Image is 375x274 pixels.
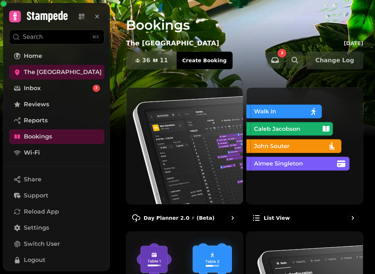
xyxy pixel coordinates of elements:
span: Bookings [24,132,52,141]
p: The [GEOGRAPHIC_DATA] [126,38,219,48]
p: Day Planner 2.0 ⚡ (Beta) [144,214,215,222]
svg: go to [349,214,356,222]
button: Switch User [9,237,104,251]
span: Share [24,175,41,184]
a: Reviews [9,97,104,112]
a: Bookings [9,129,104,144]
button: Change Log [306,52,363,69]
a: Inbox3 [9,81,104,96]
span: The [GEOGRAPHIC_DATA] [24,68,102,77]
p: [DATE] [344,40,363,47]
button: Support [9,188,104,203]
span: Settings [24,223,49,232]
a: Home [9,49,104,63]
button: Reload App [9,204,104,219]
span: 3 [95,86,97,91]
p: List view [264,214,290,222]
button: Logout [9,253,104,267]
a: Reports [9,113,104,128]
span: Reports [24,116,48,125]
span: Logout [24,256,45,264]
button: Create Booking [177,52,233,69]
a: List viewList view [246,87,363,229]
span: Inbox [24,84,41,93]
button: Search⌘K [9,30,104,44]
span: 36 [142,58,150,63]
img: Day Planner 2.0 ⚡ (Beta) [126,88,243,204]
a: Wi-Fi [9,145,104,160]
span: Change Log [315,58,354,63]
span: Reviews [24,100,49,109]
span: 11 [160,58,168,63]
p: Search [23,33,43,41]
span: Support [24,191,48,200]
a: Day Planner 2.0 ⚡ (Beta)Day Planner 2.0 ⚡ (Beta) [126,87,243,229]
button: 3611 [126,52,177,69]
svg: go to [229,214,236,222]
span: Switch User [24,240,60,248]
button: Share [9,172,104,187]
img: List view [246,88,363,204]
span: 3 [281,51,283,55]
span: Wi-Fi [24,148,40,157]
div: ⌘K [90,33,101,41]
span: Reload App [24,207,59,216]
a: The [GEOGRAPHIC_DATA] [9,65,104,79]
span: Create Booking [182,58,227,63]
a: Settings [9,221,104,235]
span: Home [24,52,42,60]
